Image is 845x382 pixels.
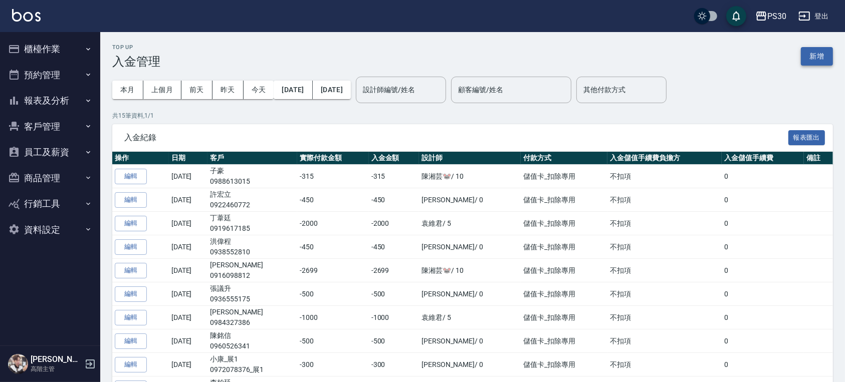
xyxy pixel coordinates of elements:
button: 編輯 [115,286,147,302]
td: 不扣項 [607,212,722,235]
td: 儲值卡_扣除專用 [521,235,607,259]
td: 儲值卡_扣除專用 [521,212,607,235]
p: 0919617185 [210,223,295,234]
button: 本月 [112,81,143,99]
td: 丁葦廷 [207,212,297,235]
td: -300 [369,353,419,376]
h2: Top Up [112,44,160,51]
td: 儲值卡_扣除專用 [521,259,607,282]
td: 許宏立 [207,188,297,212]
td: 儲值卡_扣除專用 [521,353,607,376]
td: 袁維君 / 5 [419,212,521,235]
td: -500 [297,282,369,306]
td: 不扣項 [607,282,722,306]
td: 不扣項 [607,165,722,188]
td: -500 [369,329,419,353]
button: 預約管理 [4,62,96,88]
td: [DATE] [169,282,207,306]
button: 編輯 [115,169,147,184]
th: 付款方式 [521,152,607,165]
th: 客戶 [207,152,297,165]
button: 今天 [244,81,274,99]
button: 編輯 [115,263,147,278]
td: [DATE] [169,329,207,353]
button: 資料設定 [4,217,96,243]
td: -450 [297,235,369,259]
td: 不扣項 [607,329,722,353]
button: 編輯 [115,333,147,349]
div: PS30 [767,10,786,23]
td: 0 [722,329,804,353]
p: 0916098812 [210,270,295,281]
th: 入金金額 [369,152,419,165]
td: [DATE] [169,235,207,259]
td: 儲值卡_扣除專用 [521,329,607,353]
button: 行銷工具 [4,191,96,217]
button: 登出 [794,7,833,26]
img: Person [8,354,28,374]
td: [DATE] [169,259,207,282]
button: 櫃檯作業 [4,36,96,62]
td: 0 [722,306,804,329]
h3: 入金管理 [112,55,160,69]
td: [PERSON_NAME] / 0 [419,235,521,259]
button: 前天 [181,81,213,99]
p: 0922460772 [210,200,295,210]
td: 0 [722,353,804,376]
td: 0 [722,259,804,282]
td: 0 [722,212,804,235]
td: 儲值卡_扣除專用 [521,306,607,329]
p: 0988613015 [210,176,295,187]
button: 編輯 [115,310,147,325]
p: 0972078376_展1 [210,364,295,375]
td: 陳湘芸🐭 / 10 [419,259,521,282]
td: -300 [297,353,369,376]
td: -500 [369,282,419,306]
button: 編輯 [115,357,147,372]
td: 陳銘信 [207,329,297,353]
td: 不扣項 [607,235,722,259]
td: 儲值卡_扣除專用 [521,282,607,306]
th: 入金儲值手續費 [722,152,804,165]
button: 員工及薪資 [4,139,96,165]
p: 0960526341 [210,341,295,351]
td: 小康_展1 [207,353,297,376]
td: [DATE] [169,212,207,235]
td: [PERSON_NAME] [207,306,297,329]
td: 袁維君 / 5 [419,306,521,329]
td: -450 [369,235,419,259]
td: [DATE] [169,353,207,376]
th: 操作 [112,152,169,165]
td: -315 [369,165,419,188]
a: 報表匯出 [788,132,825,142]
td: 儲值卡_扣除專用 [521,165,607,188]
button: 報表匯出 [788,130,825,146]
td: -2000 [297,212,369,235]
p: 0936555175 [210,294,295,304]
td: [DATE] [169,306,207,329]
td: 0 [722,165,804,188]
button: 編輯 [115,192,147,208]
button: save [726,6,746,26]
td: -500 [297,329,369,353]
td: 子豪 [207,165,297,188]
td: [DATE] [169,188,207,212]
td: -450 [369,188,419,212]
td: 不扣項 [607,353,722,376]
button: 編輯 [115,216,147,231]
td: -1000 [297,306,369,329]
th: 設計師 [419,152,521,165]
button: 報表及分析 [4,88,96,114]
th: 日期 [169,152,207,165]
td: -315 [297,165,369,188]
th: 備註 [804,152,833,165]
td: 不扣項 [607,259,722,282]
td: -1000 [369,306,419,329]
p: 共 15 筆資料, 1 / 1 [112,111,833,120]
td: [PERSON_NAME] / 0 [419,353,521,376]
td: [PERSON_NAME] / 0 [419,329,521,353]
button: 編輯 [115,239,147,255]
td: 0 [722,235,804,259]
p: 高階主管 [31,364,82,373]
td: 不扣項 [607,188,722,212]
